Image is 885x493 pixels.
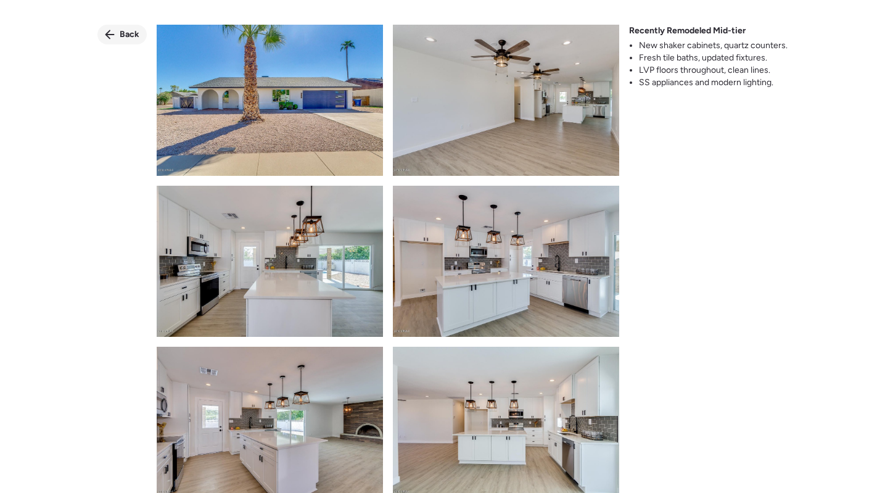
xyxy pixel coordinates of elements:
li: SS appliances and modern lighting. [639,77,788,89]
span: Back [120,28,139,41]
span: Recently Remodeled Mid-tier [629,25,746,37]
img: product [393,186,619,337]
li: New shaker cabinets, quartz counters. [639,39,788,52]
li: Fresh tile baths, updated fixtures. [639,52,788,64]
img: product [157,186,383,337]
img: product [157,25,383,176]
img: product [393,25,619,176]
li: LVP floors throughout, clean lines. [639,64,788,77]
